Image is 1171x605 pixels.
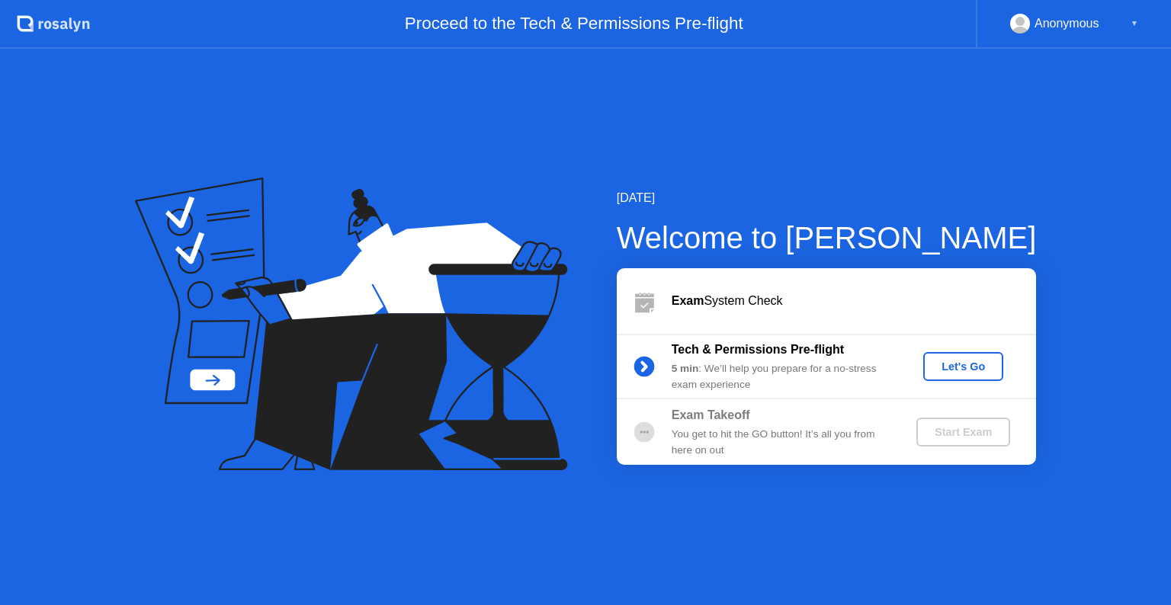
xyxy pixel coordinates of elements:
b: Tech & Permissions Pre-flight [672,343,844,356]
div: Welcome to [PERSON_NAME] [617,215,1037,261]
div: Let's Go [929,360,997,373]
b: Exam Takeoff [672,408,750,421]
div: [DATE] [617,189,1037,207]
b: 5 min [672,363,699,374]
div: Start Exam [922,426,1004,438]
button: Start Exam [916,418,1010,447]
div: You get to hit the GO button! It’s all you from here on out [672,427,891,458]
button: Let's Go [923,352,1003,381]
b: Exam [672,294,704,307]
div: Anonymous [1035,14,1099,34]
div: : We’ll help you prepare for a no-stress exam experience [672,361,891,392]
div: ▼ [1131,14,1138,34]
div: System Check [672,292,1036,310]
